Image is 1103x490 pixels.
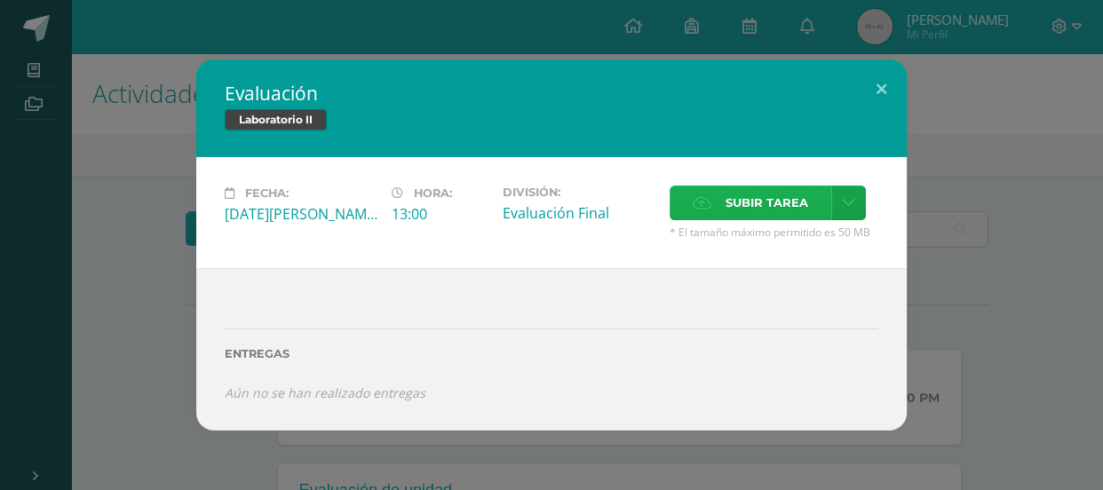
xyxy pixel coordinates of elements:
span: * El tamaño máximo permitido es 50 MB [670,225,878,240]
button: Close (Esc) [856,59,907,120]
span: Fecha: [245,186,289,200]
div: [DATE][PERSON_NAME] [225,204,377,224]
label: División: [503,186,655,199]
label: Entregas [225,347,878,360]
h2: Evaluación [225,81,878,106]
div: Evaluación Final [503,203,655,223]
i: Aún no se han realizado entregas [225,384,425,401]
div: 13:00 [392,204,488,224]
span: Laboratorio II [225,109,327,130]
span: Hora: [414,186,452,200]
span: Subir tarea [726,186,808,219]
